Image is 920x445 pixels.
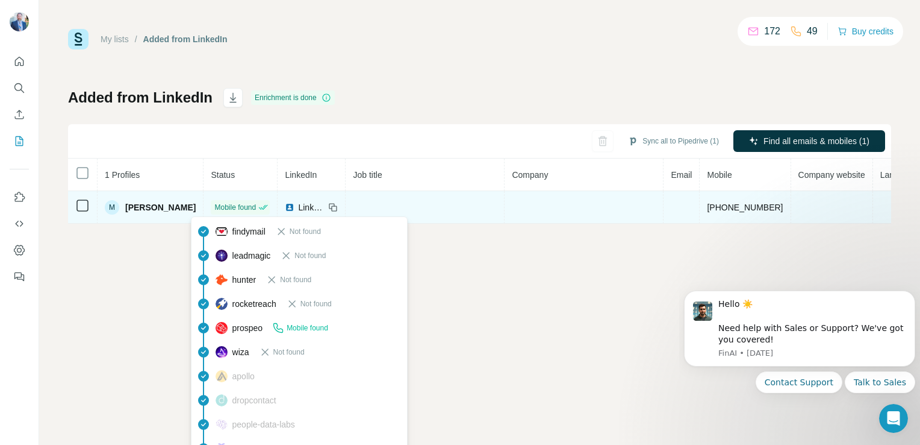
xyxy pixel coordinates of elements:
span: Not found [280,274,311,285]
span: Mobile found [214,202,256,213]
p: 172 [764,24,780,39]
button: Feedback [10,266,29,288]
img: provider hunter logo [216,274,228,285]
button: Buy credits [838,23,894,40]
span: Status [211,170,235,180]
span: Company [512,170,548,180]
span: rocketreach [232,298,276,310]
li: / [135,33,137,45]
p: 49 [807,24,818,39]
button: Sync all to Pipedrive (1) [620,132,727,150]
div: Enrichment is done [251,90,335,105]
img: provider dropcontact logo [216,394,228,406]
button: Use Surfe API [10,213,29,235]
span: hunter [232,274,256,286]
div: M [105,200,119,215]
button: Use Surfe on LinkedIn [10,186,29,208]
img: provider leadmagic logo [216,250,228,262]
img: provider people-data-labs logo [216,419,228,430]
span: findymail [232,226,266,238]
span: leadmagic [232,250,271,262]
span: Job title [353,170,382,180]
span: apollo [232,370,255,382]
button: Find all emails & mobiles (1) [733,130,885,152]
span: prospeo [232,322,263,334]
button: Quick start [10,51,29,72]
span: wiza [232,346,249,358]
div: Added from LinkedIn [143,33,228,45]
span: people-data-labs [232,418,295,431]
img: provider wiza logo [216,346,228,358]
iframe: Intercom live chat [879,404,908,433]
span: Landline [880,170,912,180]
a: My lists [101,34,129,44]
span: [PERSON_NAME] [125,201,196,213]
span: LinkedIn [285,170,317,180]
span: Email [671,170,692,180]
iframe: Intercom notifications message [679,276,920,439]
button: Enrich CSV [10,104,29,125]
button: My lists [10,130,29,152]
span: Mobile found [287,323,328,333]
img: Avatar [10,12,29,31]
img: Surfe Logo [68,29,89,49]
h1: Added from LinkedIn [68,88,213,107]
img: provider apollo logo [216,370,228,382]
span: LinkedIn [298,201,325,213]
span: Mobile [707,170,732,180]
span: Not found [300,298,332,309]
span: Not found [273,347,305,358]
span: Not found [290,226,321,237]
span: dropcontact [232,394,276,406]
img: provider findymail logo [216,226,228,238]
span: [PHONE_NUMBER] [707,203,783,212]
img: LinkedIn logo [285,203,294,212]
span: Find all emails & mobiles (1) [763,135,869,147]
img: provider rocketreach logo [216,298,228,310]
span: Company website [798,170,865,180]
span: Not found [294,250,326,261]
button: Dashboard [10,239,29,261]
img: provider prospeo logo [216,322,228,334]
span: 1 Profiles [105,170,140,180]
button: Search [10,77,29,99]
